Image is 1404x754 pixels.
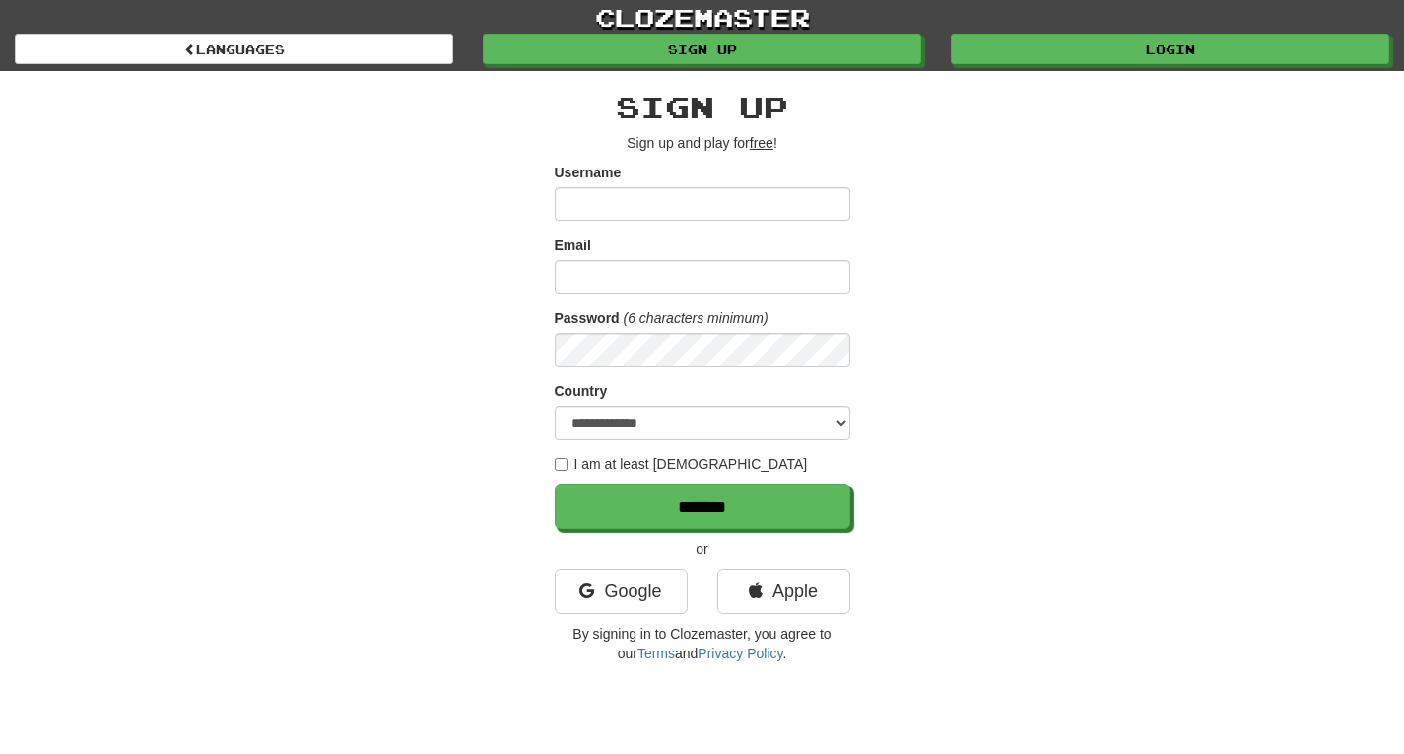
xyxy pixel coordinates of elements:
[555,454,808,474] label: I am at least [DEMOGRAPHIC_DATA]
[555,91,850,123] h2: Sign up
[555,539,850,559] p: or
[483,34,921,64] a: Sign up
[750,135,773,151] u: free
[637,646,675,661] a: Terms
[555,569,688,614] a: Google
[555,163,622,182] label: Username
[555,308,620,328] label: Password
[555,458,568,471] input: I am at least [DEMOGRAPHIC_DATA]
[555,381,608,401] label: Country
[624,310,769,326] em: (6 characters minimum)
[555,624,850,663] p: By signing in to Clozemaster, you agree to our and .
[717,569,850,614] a: Apple
[951,34,1389,64] a: Login
[698,646,782,661] a: Privacy Policy
[15,34,453,64] a: Languages
[555,133,850,153] p: Sign up and play for !
[555,236,591,255] label: Email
